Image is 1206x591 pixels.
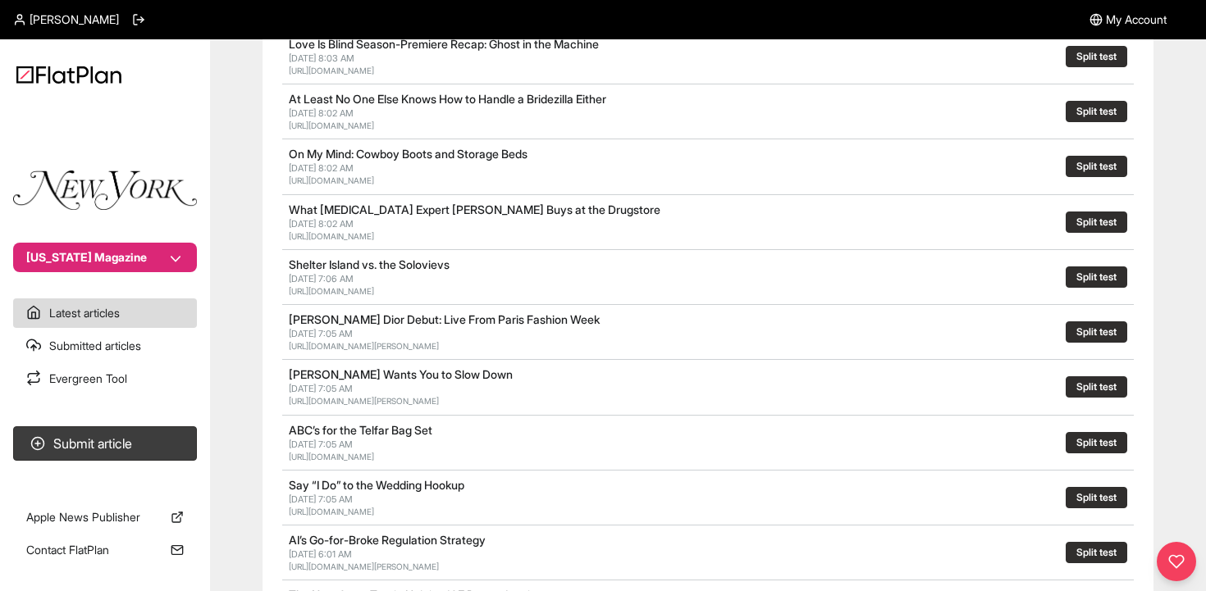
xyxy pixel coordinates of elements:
[1066,487,1127,508] button: Split test
[289,202,660,216] a: What [MEDICAL_DATA] Expert [PERSON_NAME] Buys at the Drugstore
[289,341,439,351] a: [URL][DOMAIN_NAME][PERSON_NAME]
[289,257,450,271] a: Shelter Island vs. the Solovievs
[289,328,353,339] span: [DATE] 7:05 AM
[13,11,119,28] a: [PERSON_NAME]
[1066,321,1127,343] button: Split test
[13,170,197,210] img: Publication Logo
[13,331,197,361] a: Submitted articles
[16,66,121,84] img: Logo
[13,243,197,272] button: [US_STATE] Magazine
[289,92,606,106] a: At Least No One Else Knows How to Handle a Bridezilla Either
[13,364,197,393] a: Evergreen Tool
[13,535,197,565] a: Contact FlatPlan
[1066,211,1127,233] button: Split test
[1066,266,1127,288] button: Split test
[289,533,486,547] a: AI’s Go-for-Broke Regulation Strategy
[289,120,374,130] a: [URL][DOMAIN_NAME]
[289,507,374,516] a: [URL][DOMAIN_NAME]
[1066,156,1127,177] button: Split test
[289,452,374,461] a: [URL][DOMAIN_NAME]
[289,478,464,492] a: Say “I Do” to the Wedding Hookup
[289,66,374,75] a: [URL][DOMAIN_NAME]
[289,52,354,64] span: [DATE] 8:03 AM
[1066,376,1127,398] button: Split test
[13,426,197,461] button: Submit article
[289,175,374,185] a: [URL][DOMAIN_NAME]
[1106,11,1167,28] span: My Account
[289,548,352,560] span: [DATE] 6:01 AM
[289,312,600,326] a: [PERSON_NAME] Dior Debut: Live From Paris Fashion Week
[289,107,354,119] span: [DATE] 8:02 AM
[289,162,354,174] span: [DATE] 8:02 AM
[289,218,354,230] span: [DATE] 8:02 AM
[1066,542,1127,563] button: Split test
[289,286,374,296] a: [URL][DOMAIN_NAME]
[289,396,439,406] a: [URL][DOMAIN_NAME][PERSON_NAME]
[289,439,353,450] span: [DATE] 7:05 AM
[1066,432,1127,453] button: Split test
[289,37,599,51] a: Love Is Blind Season-Premiere Recap: Ghost in the Machine
[289,367,513,381] a: [PERSON_NAME] Wants You to Slow Down
[13,502,197,532] a: Apple News Publisher
[289,561,439,571] a: [URL][DOMAIN_NAME][PERSON_NAME]
[1066,46,1127,67] button: Split test
[30,11,119,28] span: [PERSON_NAME]
[289,423,432,437] a: ABC’s for the Telfar Bag Set
[289,147,528,161] a: On My Mind: Cowboy Boots and Storage Beds
[289,273,354,284] span: [DATE] 7:06 AM
[289,383,353,394] span: [DATE] 7:05 AM
[289,493,353,505] span: [DATE] 7:05 AM
[13,298,197,328] a: Latest articles
[1066,101,1127,122] button: Split test
[289,231,374,241] a: [URL][DOMAIN_NAME]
